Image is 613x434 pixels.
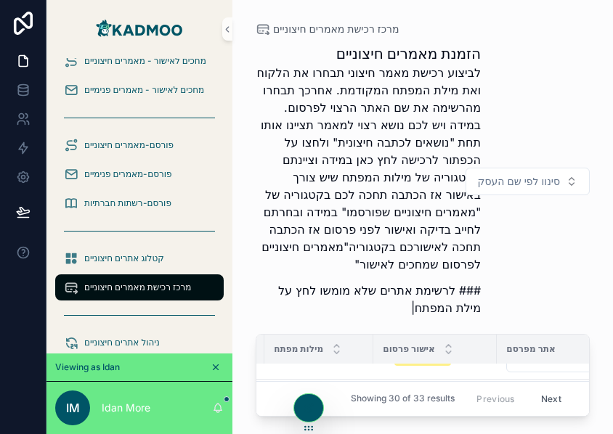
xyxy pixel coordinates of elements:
span: פורסם-רשתות חברתיות [84,197,171,209]
span: קטלוג אתרים חיצוניים [84,253,164,264]
h1: הזמנת מאמרים חיצוניים [256,44,481,64]
a: קטלוג אתרים חיצוניים [55,245,224,271]
a: פורסם-רשתות חברתיות [55,190,224,216]
a: מרכז רכישת מאמרים חיצוניים [55,274,224,300]
span: מרכז רכישת מאמרים חיצוניים [84,282,191,293]
span: Showing 30 of 33 results [351,393,455,405]
a: מרכז רכישת מאמרים חיצוניים [256,22,399,36]
a: מחכים לאישור - מאמרים חיצוניים [55,48,224,74]
span: אישור פרסום [383,343,434,355]
span: IM [66,399,80,417]
p: ### לרשימת אתרים שלא מומשו לחץ על מילת המפתח| [256,282,481,316]
p: לביצוע רכישת מאמר חיצוני תבחרו את הלקוח ואת מילת המפתח המקודמת. אחרכך תבחרו מהרשימה את שם האתר הר... [256,64,481,273]
span: ניהול אתרים חיצוניים [84,337,160,348]
span: מרכז רכישת מאמרים חיצוניים [273,22,399,36]
p: Idan More [102,401,150,415]
span: אתר מפרסם [506,343,555,355]
button: Select Button [466,168,590,195]
button: Next [531,388,572,410]
span: מחכים לאישור - מאמרים חיצוניים [84,55,206,67]
span: סינוו לפי שם העסק [478,174,560,189]
img: App logo [93,17,185,41]
a: פורסם-מאמרים חיצוניים [55,132,224,158]
a: מחכים לאישור - מאמרים פנימיים [55,77,224,103]
a: פורסם-מאמרים פנימיים [55,161,224,187]
span: פורסם-מאמרים פנימיים [84,168,172,180]
span: מילות מפתח [274,343,323,355]
a: ניהול אתרים חיצוניים [55,329,224,356]
span: Viewing as Idan [55,361,120,373]
span: מחכים לאישור - מאמרים פנימיים [84,84,204,96]
div: scrollable content [46,58,232,353]
span: פורסם-מאמרים חיצוניים [84,139,174,151]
